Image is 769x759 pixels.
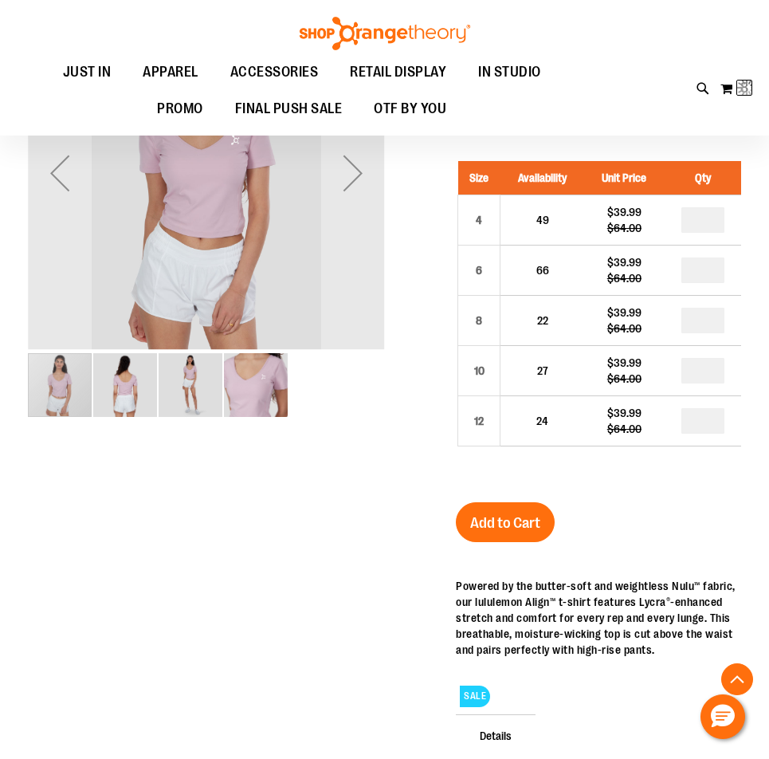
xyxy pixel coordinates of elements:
div: 4 [467,208,491,232]
button: Add to Cart [456,502,555,542]
a: IN STUDIO [462,54,557,91]
th: Availability [500,161,585,195]
a: FINAL PUSH SALE [219,91,359,128]
span: 49 [536,214,549,226]
a: PROMO [141,91,219,128]
img: Shop Orangetheory [297,17,473,50]
span: ACCESSORIES [230,54,319,90]
div: image 1 of 4 [28,352,93,419]
div: $64.00 [593,321,657,336]
span: OTF BY YOU [374,91,446,127]
a: APPAREL [127,54,214,90]
div: $39.99 [593,254,657,270]
span: FINAL PUSH SALE [235,91,343,127]
div: $64.00 [593,270,657,286]
div: image 2 of 4 [93,352,159,419]
div: 12 [467,409,491,433]
span: JUST IN [63,54,112,90]
div: image 3 of 4 [159,352,224,419]
a: JUST IN [47,54,128,91]
th: Size [458,161,500,195]
div: $64.00 [593,371,657,387]
a: RETAIL DISPLAY [334,54,462,91]
span: 27 [537,364,548,377]
span: IN STUDIO [478,54,541,90]
div: 6 [467,258,491,282]
span: Add to Cart [470,514,540,532]
div: $64.00 [593,421,657,437]
img: Alternate image #1 for 1532530 [93,353,157,417]
span: 24 [536,415,548,427]
div: 8 [467,309,491,332]
div: image 4 of 4 [224,352,288,419]
img: Alternate image #3 for 1532530 [224,353,288,417]
img: Alternate image #2 for 1532530 [159,353,222,417]
div: 10 [467,359,491,383]
div: $39.99 [593,305,657,321]
span: APPAREL [143,54,198,90]
th: Unit Price [585,161,665,195]
div: $39.99 [593,204,657,220]
span: 66 [536,264,549,277]
span: Details [456,714,536,756]
span: RETAIL DISPLAY [350,54,446,90]
div: $39.99 [593,355,657,371]
img: Loading... [737,78,756,97]
button: Back To Top [721,663,753,695]
span: SALE [460,686,490,707]
button: Hello, have a question? Let’s chat. [700,694,745,739]
div: $64.00 [593,220,657,236]
button: Loading... [720,76,753,101]
span: PROMO [157,91,203,127]
a: ACCESSORIES [214,54,335,91]
span: 22 [537,314,548,327]
div: Powered by the butter-soft and weightless Nulu™ fabric, our lululemon Align™ t-shirt features Lyc... [456,578,741,658]
div: $39.99 [593,405,657,421]
th: Qty [664,161,741,195]
a: OTF BY YOU [358,91,462,128]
